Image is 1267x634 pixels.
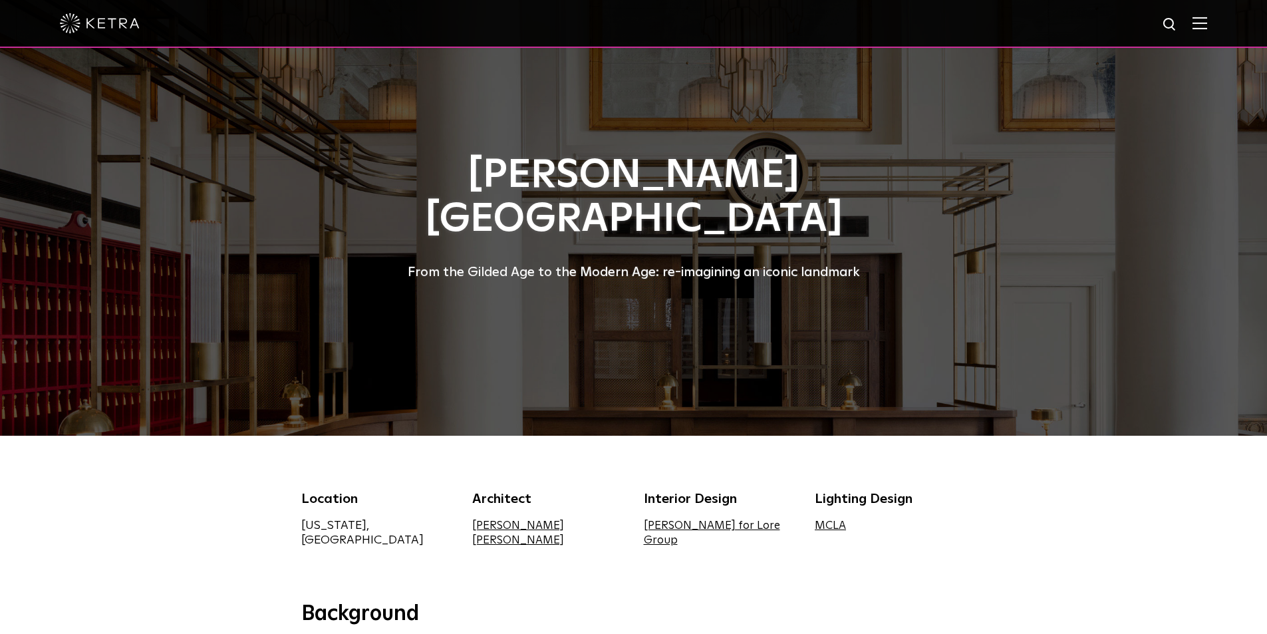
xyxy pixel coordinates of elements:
a: MCLA [815,520,846,532]
div: Interior Design [644,489,795,509]
img: Hamburger%20Nav.svg [1193,17,1207,29]
div: From the Gilded Age to the Modern Age: re-imagining an iconic landmark [301,261,966,283]
img: search icon [1162,17,1179,33]
div: [US_STATE], [GEOGRAPHIC_DATA] [301,518,453,548]
a: [PERSON_NAME] [PERSON_NAME] [472,520,564,546]
div: Location [301,489,453,509]
h3: Background [301,601,966,629]
img: ketra-logo-2019-white [60,13,140,33]
h1: [PERSON_NAME][GEOGRAPHIC_DATA] [301,154,966,241]
div: Lighting Design [815,489,966,509]
a: [PERSON_NAME] for Lore Group [644,520,780,546]
div: Architect [472,489,624,509]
